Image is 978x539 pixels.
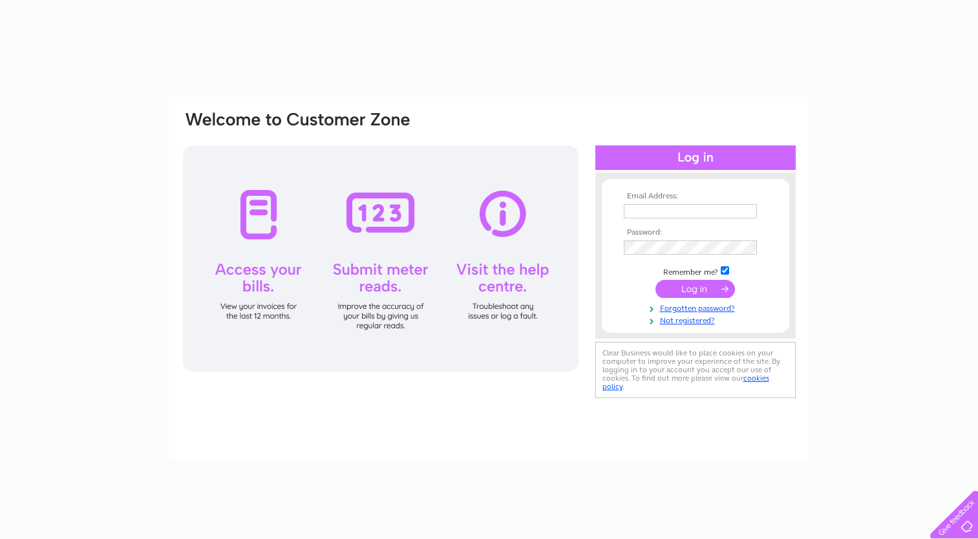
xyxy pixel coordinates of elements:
a: Forgotten password? [624,301,771,313]
a: Not registered? [624,313,771,326]
th: Password: [621,228,771,237]
th: Email Address: [621,192,771,201]
input: Submit [655,280,735,298]
div: Clear Business would like to place cookies on your computer to improve your experience of the sit... [595,342,796,398]
td: Remember me? [621,264,771,277]
a: cookies policy [602,374,769,391]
